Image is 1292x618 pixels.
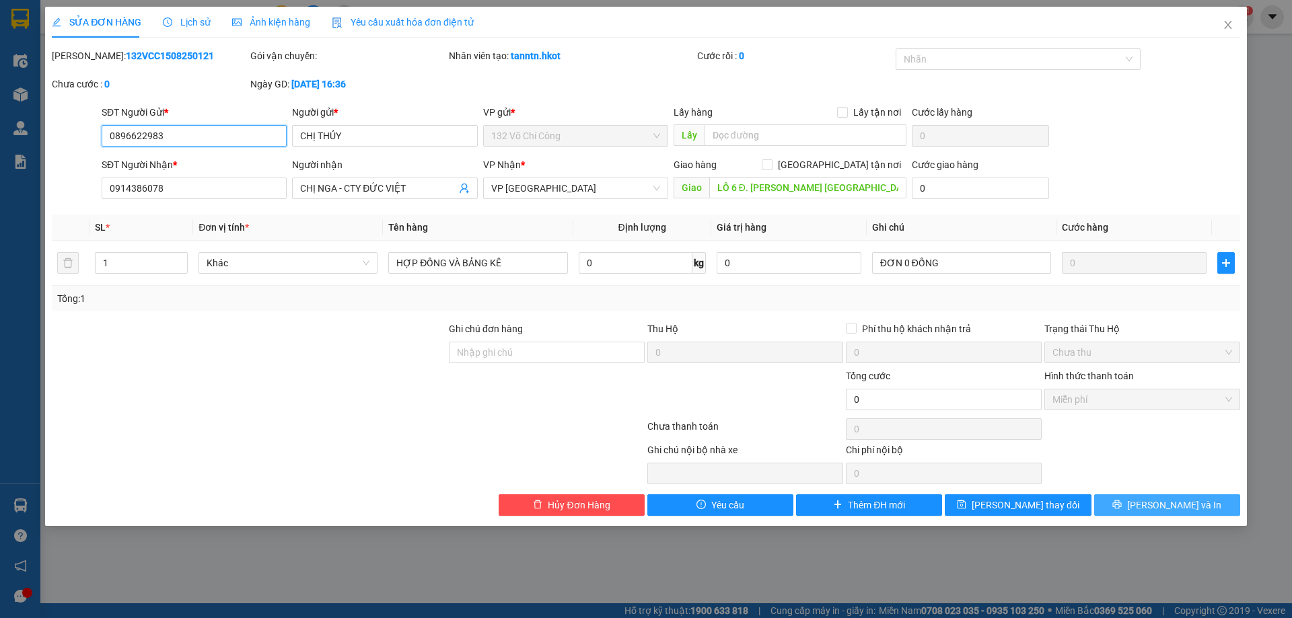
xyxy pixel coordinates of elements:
span: Cước hàng [1062,222,1108,233]
div: Ghi chú nội bộ nhà xe [647,442,843,463]
div: SĐT Người Gửi [102,105,287,120]
span: Giá trị hàng [717,222,766,233]
span: Yêu cầu xuất hóa đơn điện tử [332,17,474,28]
span: Lấy [674,124,705,146]
span: Hủy Đơn Hàng [548,498,610,512]
span: printer [1112,500,1122,510]
span: picture [232,17,242,27]
div: Chi phí nội bộ [846,442,1042,463]
span: Lấy hàng [674,107,713,118]
span: Ảnh kiện hàng [232,17,310,28]
span: save [957,500,966,510]
div: VP gửi [483,105,668,120]
div: [PERSON_NAME]: [52,48,248,63]
span: plus [833,500,842,510]
input: Dọc đường [709,177,906,198]
span: Định lượng [618,222,666,233]
button: delete [57,252,79,274]
span: [PERSON_NAME] thay đổi [972,498,1079,512]
div: Người nhận [292,157,477,172]
input: Cước giao hàng [912,178,1049,199]
span: Lịch sử [163,17,211,28]
input: VD: Bàn, Ghế [388,252,567,274]
span: Giao hàng [674,159,717,170]
span: SL [95,222,106,233]
button: Close [1209,7,1247,44]
span: [GEOGRAPHIC_DATA] tận nơi [773,157,906,172]
span: Giao [674,177,709,198]
span: Miễn phí [1052,389,1232,410]
div: Trạng thái Thu Hộ [1044,321,1240,336]
div: Người gửi [292,105,477,120]
label: Cước lấy hàng [912,107,972,118]
span: SỬA ĐƠN HÀNG [52,17,141,28]
button: plus [1217,252,1235,274]
b: 0 [104,79,110,89]
span: Đơn vị tính [199,222,249,233]
div: Gói vận chuyển: [250,48,446,63]
label: Ghi chú đơn hàng [449,323,523,334]
span: Thu Hộ [647,323,678,334]
div: Nhân viên tạo: [449,48,694,63]
div: Chưa thanh toán [646,419,845,442]
div: SĐT Người Nhận [102,157,287,172]
b: 0 [739,50,744,61]
button: exclamation-circleYêu cầu [647,494,793,516]
span: Thêm ĐH mới [848,498,905,512]
span: edit [52,17,61,27]
input: Dọc đường [705,124,906,146]
button: plusThêm ĐH mới [796,494,942,516]
button: save[PERSON_NAME] thay đổi [945,494,1091,516]
div: Tổng: 1 [57,291,499,306]
span: clock-circle [163,17,172,27]
span: Chưa thu [1052,342,1232,362]
div: Cước rồi : [697,48,893,63]
div: Ngày GD: [250,77,446,91]
button: deleteHủy Đơn Hàng [499,494,645,516]
span: VP Đà Nẵng [491,178,660,198]
span: Khác [207,253,369,273]
span: Yêu cầu [711,498,744,512]
b: tanntn.hkot [511,50,561,61]
img: icon [332,17,343,28]
span: [PERSON_NAME] và In [1127,498,1221,512]
th: Ghi chú [867,215,1056,241]
span: user-add [459,183,470,194]
label: Cước giao hàng [912,159,978,170]
span: 132 Võ Chí Công [491,126,660,146]
button: printer[PERSON_NAME] và In [1094,494,1240,516]
b: [DATE] 16:36 [291,79,346,89]
input: Ghi Chú [872,252,1051,274]
span: Tên hàng [388,222,428,233]
span: VP Nhận [483,159,521,170]
span: Tổng cước [846,371,890,381]
span: exclamation-circle [696,500,706,510]
span: kg [692,252,706,274]
span: Lấy tận nơi [848,105,906,120]
input: 0 [1062,252,1207,274]
input: Cước lấy hàng [912,125,1049,147]
div: Chưa cước : [52,77,248,91]
span: plus [1218,258,1234,268]
label: Hình thức thanh toán [1044,371,1134,381]
input: Ghi chú đơn hàng [449,342,645,363]
span: close [1223,20,1233,30]
span: delete [533,500,542,510]
span: Phí thu hộ khách nhận trả [857,321,976,336]
b: 132VCC1508250121 [126,50,214,61]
